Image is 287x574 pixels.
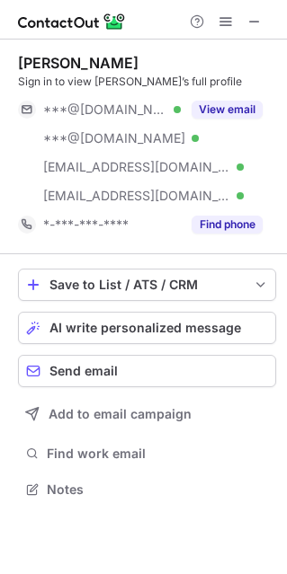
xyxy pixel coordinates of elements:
[192,216,263,234] button: Reveal Button
[18,398,276,430] button: Add to email campaign
[18,269,276,301] button: save-profile-one-click
[43,102,167,118] span: ***@[DOMAIN_NAME]
[18,312,276,344] button: AI write personalized message
[49,278,245,292] div: Save to List / ATS / CRM
[18,74,276,90] div: Sign in to view [PERSON_NAME]’s full profile
[18,441,276,466] button: Find work email
[49,321,241,335] span: AI write personalized message
[49,364,118,378] span: Send email
[43,159,230,175] span: [EMAIL_ADDRESS][DOMAIN_NAME]
[47,446,269,462] span: Find work email
[192,101,263,119] button: Reveal Button
[43,188,230,204] span: [EMAIL_ADDRESS][DOMAIN_NAME]
[18,477,276,502] button: Notes
[18,54,139,72] div: [PERSON_NAME]
[47,481,269,498] span: Notes
[18,355,276,387] button: Send email
[43,130,185,146] span: ***@[DOMAIN_NAME]
[49,407,192,421] span: Add to email campaign
[18,11,126,32] img: ContactOut v5.3.10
